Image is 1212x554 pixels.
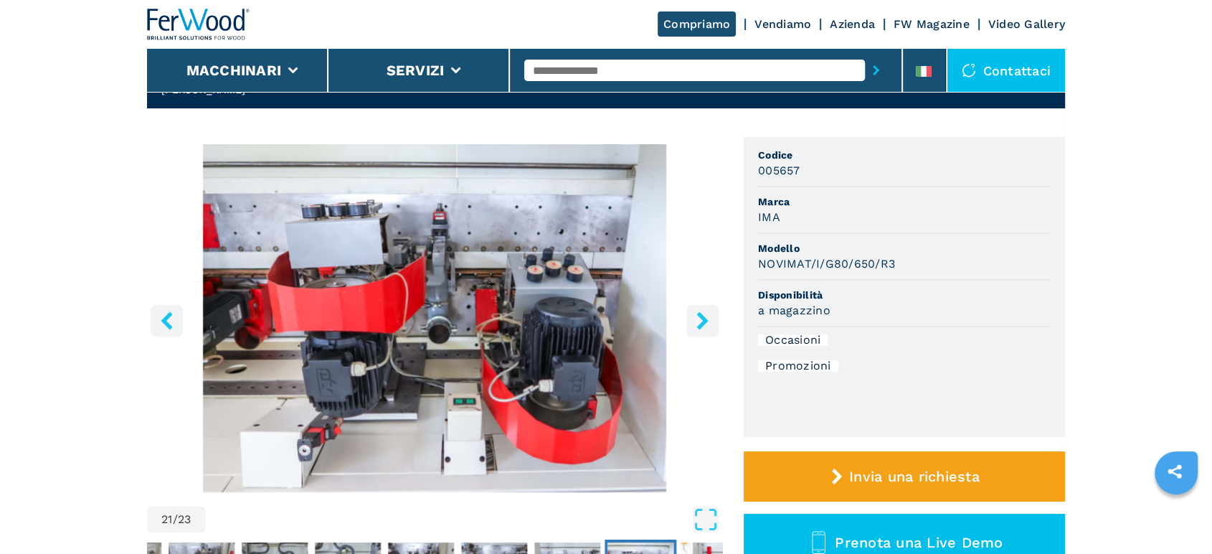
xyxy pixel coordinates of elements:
button: left-button [151,304,183,337]
h3: 005657 [758,162,800,179]
h3: IMA [758,209,780,225]
img: Bordatrice Singola IMA NOVIMAT/I/G80/650/R3 [147,144,722,492]
span: Prenota una Live Demo [835,534,1003,551]
h3: a magazzino [758,302,830,319]
div: Occasioni [758,334,828,346]
button: right-button [686,304,719,337]
iframe: Chat [1151,489,1201,543]
img: Contattaci [962,63,976,78]
span: 21 [161,514,173,525]
button: Open Fullscreen [209,507,719,532]
div: Go to Slide 21 [147,144,722,492]
a: sharethis [1157,454,1193,489]
a: Azienda [830,17,875,31]
a: Video Gallery [988,17,1065,31]
button: submit-button [865,54,887,87]
span: Modello [758,241,1051,255]
a: Compriamo [658,11,736,37]
div: Contattaci [947,49,1066,92]
button: Servizi [386,62,444,79]
span: Codice [758,148,1051,162]
a: Vendiamo [754,17,811,31]
button: Invia una richiesta [744,451,1065,502]
span: / [173,514,178,525]
a: FW Magazine [894,17,970,31]
span: Invia una richiesta [849,468,980,485]
img: Ferwood [147,9,250,40]
div: Promozioni [758,360,838,372]
span: 23 [178,514,191,525]
span: Disponibilità [758,288,1051,302]
span: Marca [758,194,1051,209]
h3: NOVIMAT/I/G80/650/R3 [758,255,895,272]
button: Macchinari [186,62,282,79]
